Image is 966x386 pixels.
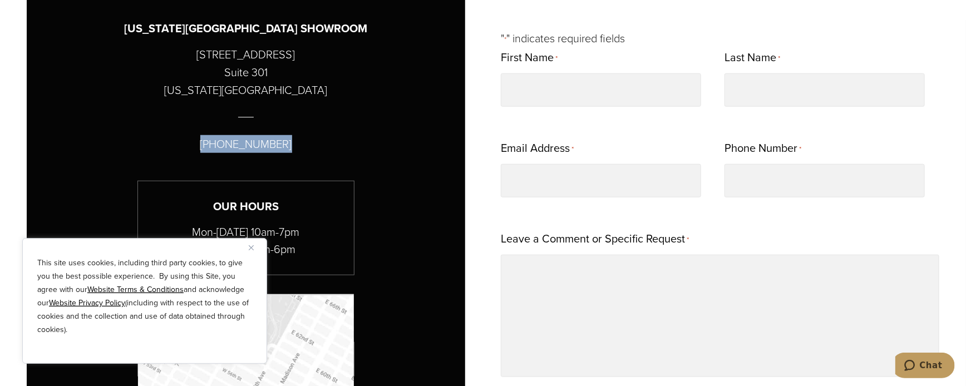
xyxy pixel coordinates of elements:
iframe: Opens a widget where you can chat to one of our agents [895,353,955,380]
button: Close [249,241,262,254]
label: Leave a Comment or Specific Request [501,229,689,250]
img: Close [249,245,254,250]
h3: [US_STATE][GEOGRAPHIC_DATA] SHOWROOM [125,20,368,37]
p: " " indicates required fields [501,29,939,47]
a: Website Privacy Policy [49,297,125,309]
p: This site uses cookies, including third party cookies, to give you the best possible experience. ... [37,256,252,336]
label: Last Name [724,47,780,69]
label: First Name [501,47,558,69]
label: Email Address [501,138,574,160]
p: [PHONE_NUMBER] [200,135,292,153]
a: Website Terms & Conditions [87,284,184,295]
p: Mon-[DATE] 10am-7pm Sat & Sun 10am-6pm [138,224,354,258]
label: Phone Number [724,138,801,160]
h3: Our Hours [138,198,354,215]
p: [STREET_ADDRESS] Suite 301 [US_STATE][GEOGRAPHIC_DATA] [165,46,328,99]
